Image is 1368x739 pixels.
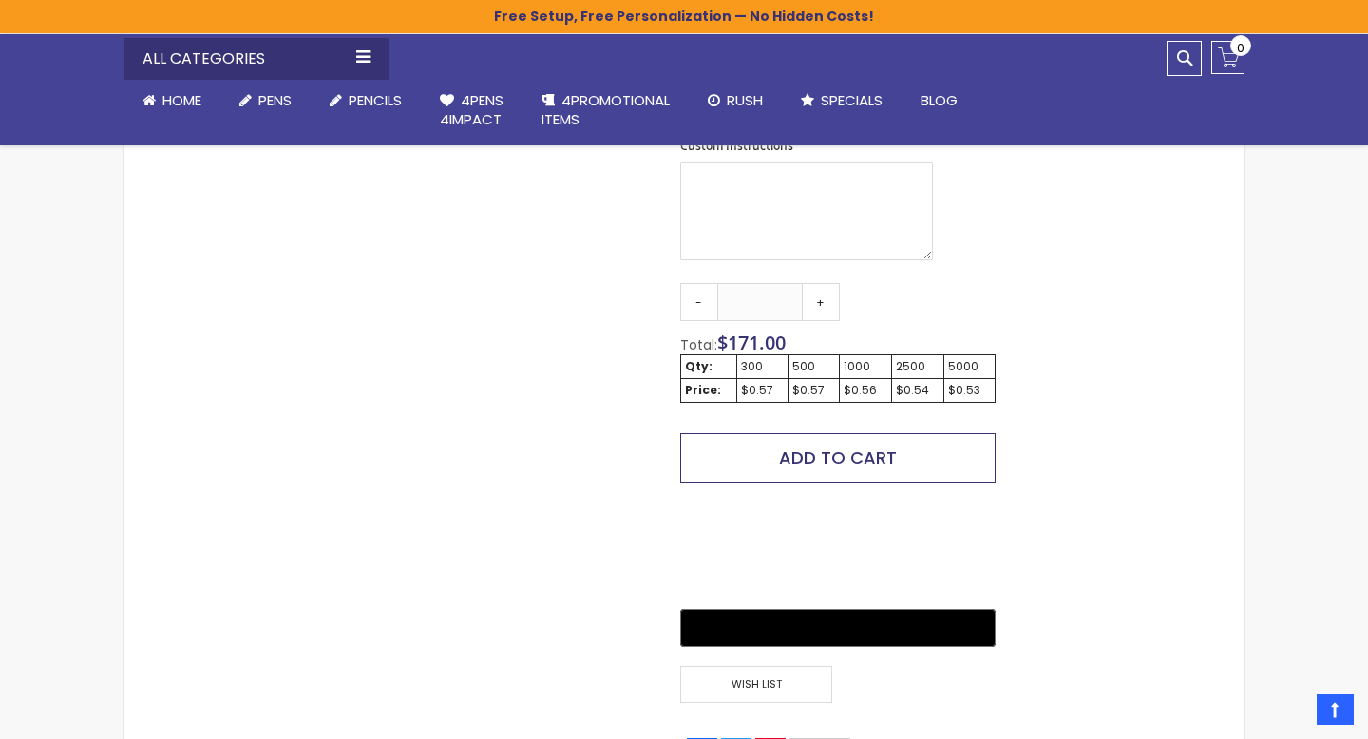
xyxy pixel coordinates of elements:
a: 0 [1211,41,1244,74]
div: 2500 [896,359,940,374]
button: Add to Cart [680,433,996,483]
div: $0.57 [792,383,835,398]
div: $0.54 [896,383,940,398]
div: 1000 [844,359,887,374]
a: Rush [689,80,782,122]
span: Add to Cart [779,445,897,469]
span: Pencils [349,90,402,110]
button: Buy with GPay [680,609,996,647]
div: $0.57 [741,383,784,398]
span: Wish List [680,666,832,703]
span: 171.00 [728,330,786,355]
span: Pens [258,90,292,110]
a: - [680,283,718,321]
a: 4PROMOTIONALITEMS [522,80,689,142]
div: 5000 [948,359,991,374]
div: All Categories [123,38,389,80]
a: Pens [220,80,311,122]
a: Pencils [311,80,421,122]
div: $0.53 [948,383,991,398]
span: Blog [921,90,958,110]
strong: Price: [685,382,721,398]
a: + [802,283,840,321]
iframe: Google Customer Reviews [1211,688,1368,739]
span: Rush [727,90,763,110]
span: Total: [680,335,717,354]
span: $ [717,330,786,355]
iframe: PayPal [680,497,996,596]
a: Specials [782,80,902,122]
div: 300 [741,359,784,374]
a: Wish List [680,666,838,703]
strong: Qty: [685,358,712,374]
span: Custom Instructions [680,138,793,154]
a: Home [123,80,220,122]
a: Blog [902,80,977,122]
div: 500 [792,359,835,374]
span: 4PROMOTIONAL ITEMS [541,90,670,129]
span: Home [162,90,201,110]
div: $0.56 [844,383,887,398]
span: 4Pens 4impact [440,90,503,129]
span: Specials [821,90,883,110]
span: 0 [1237,39,1244,57]
a: 4Pens4impact [421,80,522,142]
